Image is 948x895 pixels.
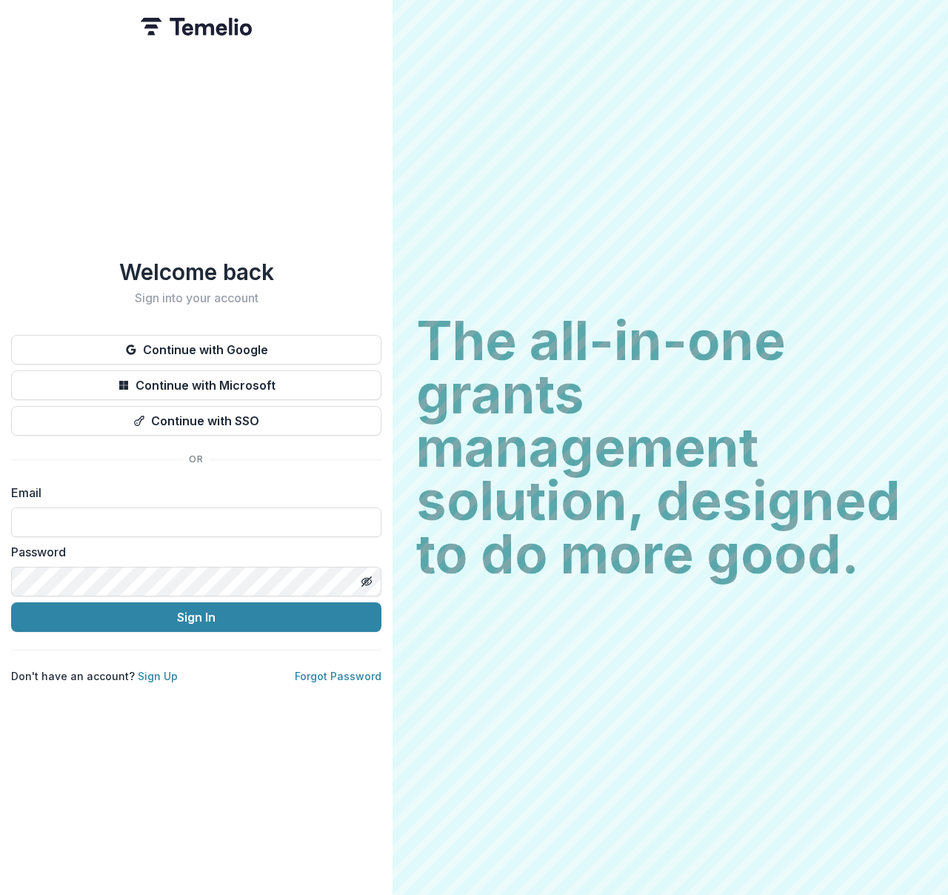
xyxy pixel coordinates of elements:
button: Sign In [11,602,381,632]
button: Continue with Microsoft [11,370,381,400]
a: Sign Up [138,670,178,682]
h1: Welcome back [11,259,381,285]
label: Password [11,543,373,561]
h2: Sign into your account [11,291,381,305]
p: Don't have an account? [11,668,178,684]
img: Temelio [141,18,252,36]
a: Forgot Password [295,670,381,682]
button: Toggle password visibility [355,570,378,593]
label: Email [11,484,373,502]
button: Continue with SSO [11,406,381,436]
button: Continue with Google [11,335,381,365]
